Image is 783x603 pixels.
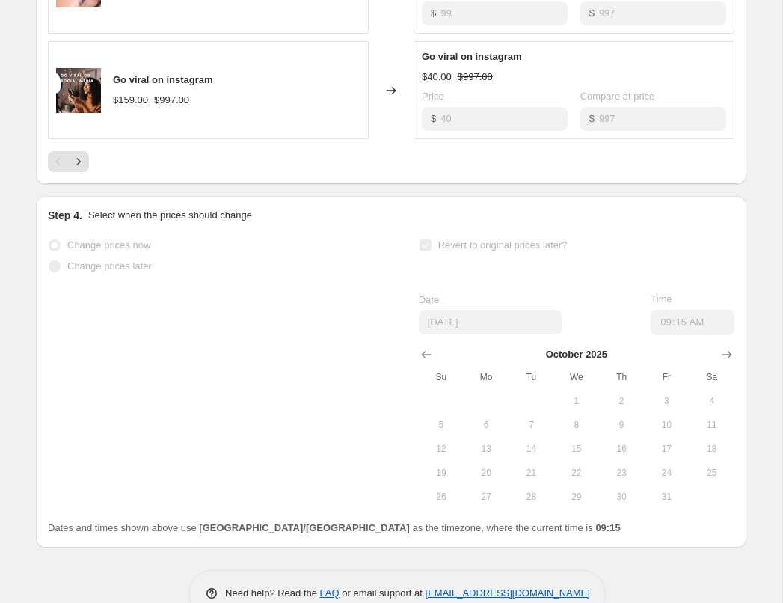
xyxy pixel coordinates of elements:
button: Thursday October 2 2025 [599,389,644,413]
div: $159.00 [113,93,148,108]
button: Thursday October 23 2025 [599,461,644,485]
span: $ [431,113,436,124]
img: shopify_of_Online_courses_7_80x.png [56,68,101,113]
button: Monday October 13 2025 [464,437,509,461]
span: $ [431,7,436,19]
span: 20 [470,467,503,479]
span: 4 [696,395,728,407]
span: Sa [696,371,728,383]
span: 25 [696,467,728,479]
span: 24 [650,467,683,479]
nav: Pagination [48,151,89,172]
button: Tuesday October 21 2025 [509,461,553,485]
span: $ [589,113,595,124]
span: Tu [515,371,547,383]
span: Date [419,294,439,305]
th: Friday [644,365,689,389]
button: Tuesday October 14 2025 [509,437,553,461]
span: Change prices later [67,260,152,272]
a: [EMAIL_ADDRESS][DOMAIN_NAME] [426,587,590,599]
span: 28 [515,491,547,503]
span: Go viral on instagram [422,51,522,62]
button: Friday October 31 2025 [644,485,689,509]
th: Wednesday [554,365,599,389]
span: We [560,371,593,383]
button: Saturday October 11 2025 [690,413,734,437]
button: Monday October 6 2025 [464,413,509,437]
button: Tuesday October 28 2025 [509,485,553,509]
span: 1 [560,395,593,407]
th: Thursday [599,365,644,389]
span: 17 [650,443,683,455]
span: Su [425,371,458,383]
strike: $997.00 [458,70,493,85]
button: Thursday October 9 2025 [599,413,644,437]
span: Need help? Read the [225,587,320,599]
span: Compare at price [580,91,655,102]
span: 29 [560,491,593,503]
button: Wednesday October 8 2025 [554,413,599,437]
span: 13 [470,443,503,455]
span: 23 [605,467,638,479]
a: FAQ [320,587,340,599]
span: 5 [425,419,458,431]
button: Friday October 10 2025 [644,413,689,437]
b: 09:15 [595,522,620,533]
th: Tuesday [509,365,553,389]
span: 22 [560,467,593,479]
span: 26 [425,491,458,503]
button: Next [68,151,89,172]
button: Friday October 24 2025 [644,461,689,485]
span: 14 [515,443,547,455]
span: 8 [560,419,593,431]
span: 12 [425,443,458,455]
button: Saturday October 4 2025 [690,389,734,413]
button: Sunday October 5 2025 [419,413,464,437]
button: Thursday October 16 2025 [599,437,644,461]
button: Thursday October 30 2025 [599,485,644,509]
span: Mo [470,371,503,383]
button: Wednesday October 1 2025 [554,389,599,413]
input: 12:00 [651,310,734,335]
button: Wednesday October 29 2025 [554,485,599,509]
span: or email support at [340,587,426,599]
span: 16 [605,443,638,455]
th: Monday [464,365,509,389]
span: Change prices now [67,239,150,251]
span: 21 [515,467,547,479]
span: Time [651,293,672,304]
span: 18 [696,443,728,455]
button: Monday October 20 2025 [464,461,509,485]
span: 10 [650,419,683,431]
span: 7 [515,419,547,431]
button: Show previous month, September 2025 [416,344,437,365]
button: Saturday October 25 2025 [690,461,734,485]
span: Fr [650,371,683,383]
button: Wednesday October 22 2025 [554,461,599,485]
span: 6 [470,419,503,431]
button: Saturday October 18 2025 [690,437,734,461]
button: Monday October 27 2025 [464,485,509,509]
span: 27 [470,491,503,503]
button: Wednesday October 15 2025 [554,437,599,461]
div: $40.00 [422,70,452,85]
b: [GEOGRAPHIC_DATA]/[GEOGRAPHIC_DATA] [199,522,409,533]
button: Show next month, November 2025 [716,344,737,365]
h2: Step 4. [48,208,82,223]
span: 2 [605,395,638,407]
button: Friday October 17 2025 [644,437,689,461]
th: Sunday [419,365,464,389]
button: Friday October 3 2025 [644,389,689,413]
span: 30 [605,491,638,503]
strike: $997.00 [154,93,189,108]
span: 19 [425,467,458,479]
span: Price [422,91,444,102]
input: 9/30/2025 [419,310,562,334]
span: 31 [650,491,683,503]
span: Go viral on instagram [113,74,213,85]
button: Sunday October 26 2025 [419,485,464,509]
th: Saturday [690,365,734,389]
span: 11 [696,419,728,431]
button: Tuesday October 7 2025 [509,413,553,437]
button: Sunday October 12 2025 [419,437,464,461]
